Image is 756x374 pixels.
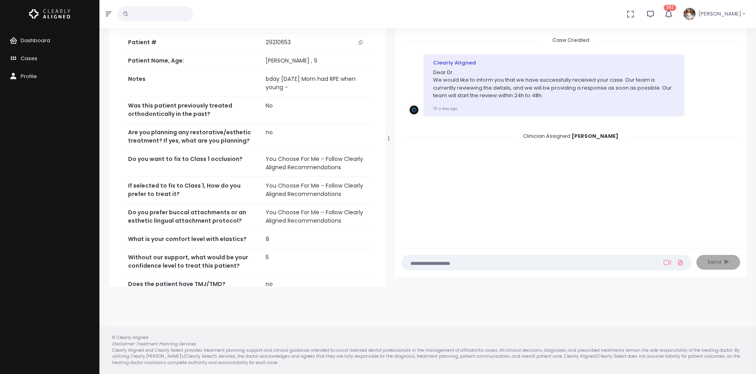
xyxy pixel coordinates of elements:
[261,33,371,52] td: 29210653
[123,52,261,70] th: Patient Name, Age:
[261,230,371,249] td: 8
[21,55,37,62] span: Cases
[261,70,371,97] td: bday [DATE] Mom had RPE when young -
[123,177,261,204] th: If selected to fix to Class 1, How do you prefer to treat it?
[104,335,751,366] div: © Clearly Aligned Clearly Aligned and Clearly Select provides treatment planning support and clin...
[682,7,697,21] img: Header Avatar
[543,34,599,46] span: Case Created
[123,249,261,275] th: Without our support, what would be your confidence level to treat this patient?
[261,204,371,230] td: You Choose For Me - Follow Clearly Aligned Recommendations
[112,341,196,347] em: Disclaimer: Treatment Planning Services
[261,249,371,275] td: 5
[433,106,457,111] small: a day ago
[662,259,672,266] a: Add Loom Video
[123,230,261,249] th: What is your comfort level with elastics?
[261,97,371,123] td: No
[261,52,371,70] td: [PERSON_NAME] , 9
[664,5,676,11] span: 262
[433,69,675,100] p: Dear Dr. We would like to inform you that we have successfully received your case. Our team is cu...
[261,123,371,150] td: no
[261,275,371,294] td: no
[261,150,371,177] td: You Choose For Me - Follow Clearly Aligned Recommendations
[261,177,371,204] td: You Choose For Me - Follow Clearly Aligned Recommendations
[29,6,70,22] img: Logo Horizontal
[123,204,261,230] th: Do you prefer buccal attachments or an esthetic lingual attachment protocol?
[21,37,50,44] span: Dashboard
[571,132,618,140] b: [PERSON_NAME]
[123,33,261,52] th: Patient #
[123,123,261,150] th: Are you planning any restorative/esthetic treatment? If yes, what are you planning?
[513,130,628,142] span: Clinician Assigned:
[123,97,261,123] th: Was this patient previously treated orthodontically in the past?
[123,275,261,294] th: Does the patient have TMJ/TMD?
[21,72,37,80] span: Profile
[698,10,741,18] span: [PERSON_NAME]
[123,70,261,97] th: Notes
[123,150,261,177] th: Do you want to fix to Class 1 occlusion?
[676,255,685,270] a: Add Files
[433,59,675,67] div: Clearly Aligned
